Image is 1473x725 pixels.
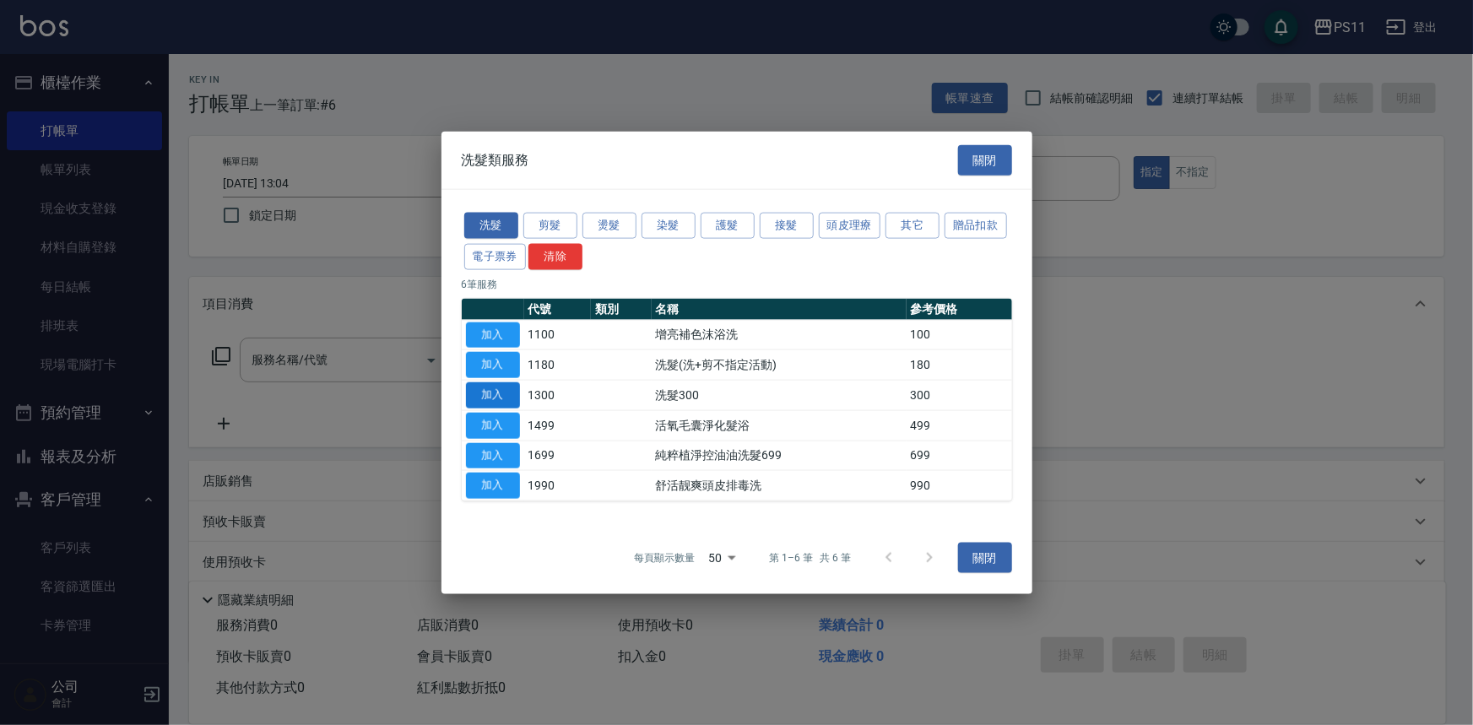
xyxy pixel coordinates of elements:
[466,382,520,408] button: 加入
[701,213,755,239] button: 護髮
[652,470,907,500] td: 舒活靓爽頭皮排毒洗
[652,441,907,471] td: 純粹植淨控油油洗髮699
[523,213,577,239] button: 剪髮
[634,550,695,565] p: 每頁顯示數量
[885,213,940,239] button: 其它
[524,349,591,380] td: 1180
[760,213,814,239] button: 接髮
[524,320,591,350] td: 1100
[466,442,520,468] button: 加入
[958,144,1012,176] button: 關閉
[524,380,591,410] td: 1300
[524,298,591,320] th: 代號
[464,213,518,239] button: 洗髮
[907,298,1012,320] th: 參考價格
[907,441,1012,471] td: 699
[528,243,582,269] button: 清除
[466,412,520,438] button: 加入
[819,213,881,239] button: 頭皮理療
[769,550,851,565] p: 第 1–6 筆 共 6 筆
[466,473,520,499] button: 加入
[907,320,1012,350] td: 100
[462,151,529,168] span: 洗髮類服務
[958,543,1012,574] button: 關閉
[524,410,591,441] td: 1499
[907,349,1012,380] td: 180
[652,410,907,441] td: 活氧毛囊淨化髮浴
[907,410,1012,441] td: 499
[466,322,520,348] button: 加入
[652,320,907,350] td: 增亮補色沫浴洗
[945,213,1007,239] button: 贈品扣款
[652,298,907,320] th: 名稱
[462,276,1012,291] p: 6 筆服務
[524,441,591,471] td: 1699
[464,243,527,269] button: 電子票券
[652,380,907,410] td: 洗髮300
[582,213,636,239] button: 燙髮
[652,349,907,380] td: 洗髮(洗+剪不指定活動)
[701,535,742,581] div: 50
[591,298,652,320] th: 類別
[907,380,1012,410] td: 300
[907,470,1012,500] td: 990
[466,352,520,378] button: 加入
[642,213,696,239] button: 染髮
[524,470,591,500] td: 1990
